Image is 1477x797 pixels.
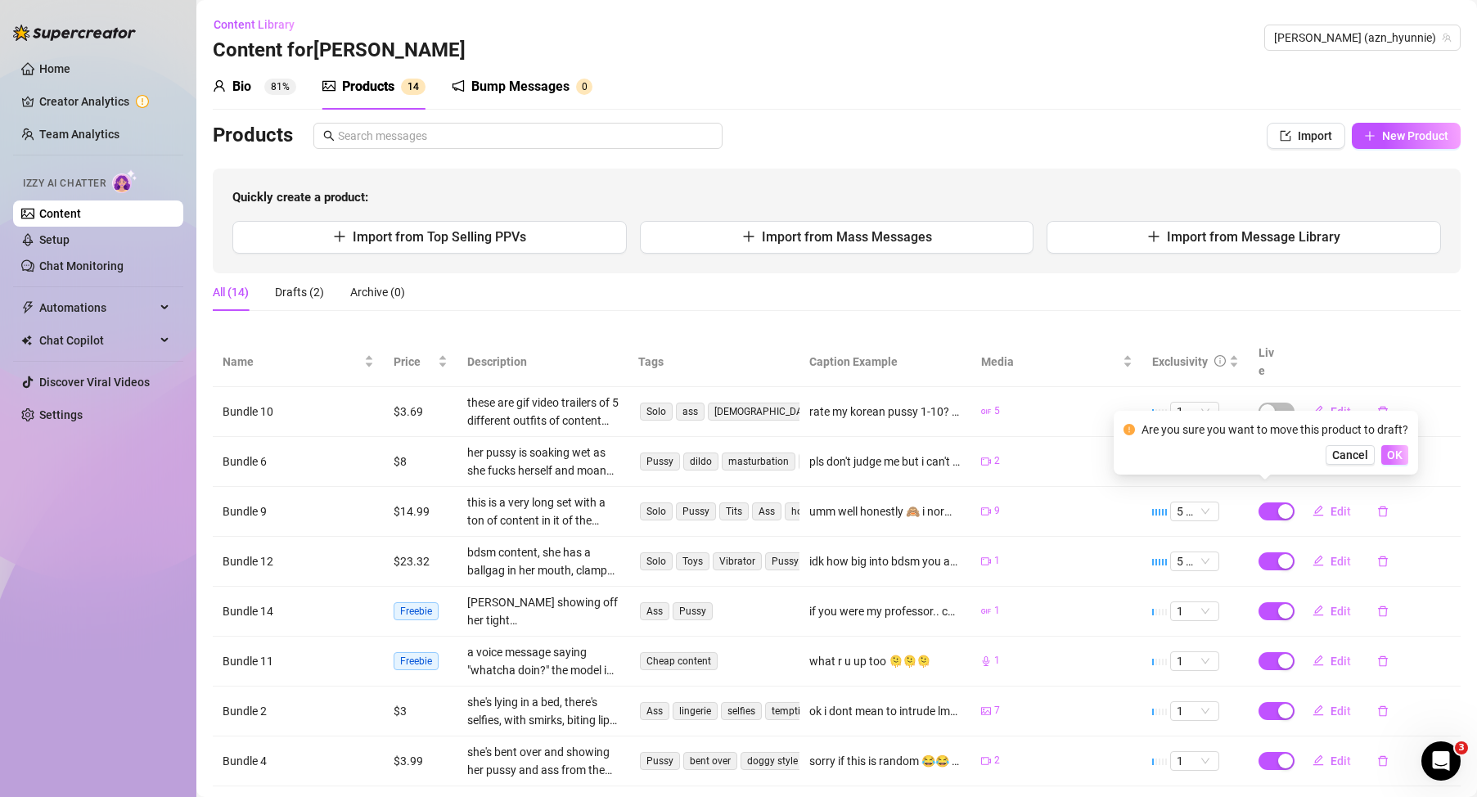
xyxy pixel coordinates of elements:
span: Pussy [640,752,680,770]
button: Edit [1299,498,1364,525]
button: delete [1364,398,1402,425]
a: Chat Monitoring [39,259,124,272]
div: Archive (0) [350,283,405,301]
a: Settings [39,408,83,421]
div: pls don't judge me but i can't stop gooning while we talk i think there's something wrong with me... [809,453,961,471]
span: Edit [1331,555,1351,568]
button: Edit [1299,548,1364,574]
span: Import from Top Selling PPVs [353,229,526,245]
th: Live [1249,337,1290,387]
span: OK [1387,448,1403,462]
span: Edit [1331,605,1351,618]
span: edit [1313,655,1324,666]
span: Media [981,353,1119,371]
button: delete [1364,548,1402,574]
sup: 81% [264,79,296,95]
div: Bump Messages [471,77,570,97]
span: delete [1377,606,1389,617]
span: edit [1313,405,1324,417]
span: Izzy AI Chatter [23,176,106,191]
span: [DEMOGRAPHIC_DATA] [708,403,823,421]
span: Import from Mass Messages [762,229,932,245]
span: search [323,130,335,142]
input: Search messages [338,127,713,145]
th: Caption Example [799,337,970,387]
span: 1 [408,81,413,92]
span: delete [1377,556,1389,567]
div: her pussy is soaking wet as she fucks herself and moans with a dildo deep inside her tight korean... [467,444,619,480]
span: Pussy [676,502,716,520]
button: Content Library [213,11,308,38]
span: tempting [765,702,818,720]
sup: 14 [401,79,426,95]
img: Chat Copilot [21,335,32,346]
span: 1 [1177,652,1213,670]
span: picture [322,79,335,92]
td: $14.99 [384,487,457,537]
span: plus [333,230,346,243]
span: Solo [640,552,673,570]
td: Bundle 9 [213,487,384,537]
span: delete [1377,506,1389,517]
div: if you were my professor.. could you resist this tight pussy? 😈 [809,602,961,620]
span: 2 [994,753,1000,768]
span: team [1442,33,1452,43]
button: delete [1364,648,1402,674]
td: Bundle 6 [213,437,384,487]
span: hot body [785,502,837,520]
div: Are you sure you want to move this product to draft? [1142,421,1408,439]
span: delete [1377,406,1389,417]
div: Bio [232,77,251,97]
span: 1 [1177,752,1213,770]
span: Tits [719,502,749,520]
span: 1 [994,553,1000,569]
div: All (14) [213,283,249,301]
a: Creator Analytics exclamation-circle [39,88,170,115]
span: user [213,79,226,92]
img: AI Chatter [112,169,137,193]
td: Bundle 10 [213,387,384,437]
span: Edit [1331,754,1351,768]
span: audio [981,656,991,666]
td: Bundle 4 [213,736,384,786]
a: Content [39,207,81,220]
span: 9 [994,503,1000,519]
span: doggy style [741,752,804,770]
span: Price [394,353,435,371]
span: video-camera [981,756,991,766]
td: Bundle 2 [213,687,384,736]
span: video-camera [981,457,991,466]
span: bent over [683,752,737,770]
iframe: Intercom live chat [1421,741,1461,781]
button: Cancel [1326,445,1375,465]
div: a voice message saying "whatcha doin?" the model is still being casual here, genuinely just curio... [467,643,619,679]
button: Edit [1299,398,1364,425]
span: info-circle [1214,355,1226,367]
div: she's lying in a bed, there's selfies, with smirks, biting lips, and sticking tongue out. there's... [467,693,619,729]
span: edit [1313,705,1324,716]
span: selfies [721,702,762,720]
button: New Product [1352,123,1461,149]
span: lingerie [673,702,718,720]
div: Exclusivity [1152,353,1208,371]
span: Edit [1331,655,1351,668]
span: delete [1377,655,1389,667]
button: Import from Top Selling PPVs [232,221,627,254]
a: Team Analytics [39,128,119,141]
span: Toys [676,552,709,570]
th: Media [971,337,1142,387]
span: gif [981,407,991,417]
th: Tags [628,337,799,387]
span: 1 [994,653,1000,669]
span: video-camera [981,507,991,516]
td: $3.99 [384,736,457,786]
span: plus [742,230,755,243]
button: delete [1364,498,1402,525]
a: Home [39,62,70,75]
sup: 0 [576,79,592,95]
span: Ass [752,502,781,520]
button: Edit [1299,698,1364,724]
span: delete [1377,755,1389,767]
span: 4 [413,81,419,92]
td: $3 [384,687,457,736]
